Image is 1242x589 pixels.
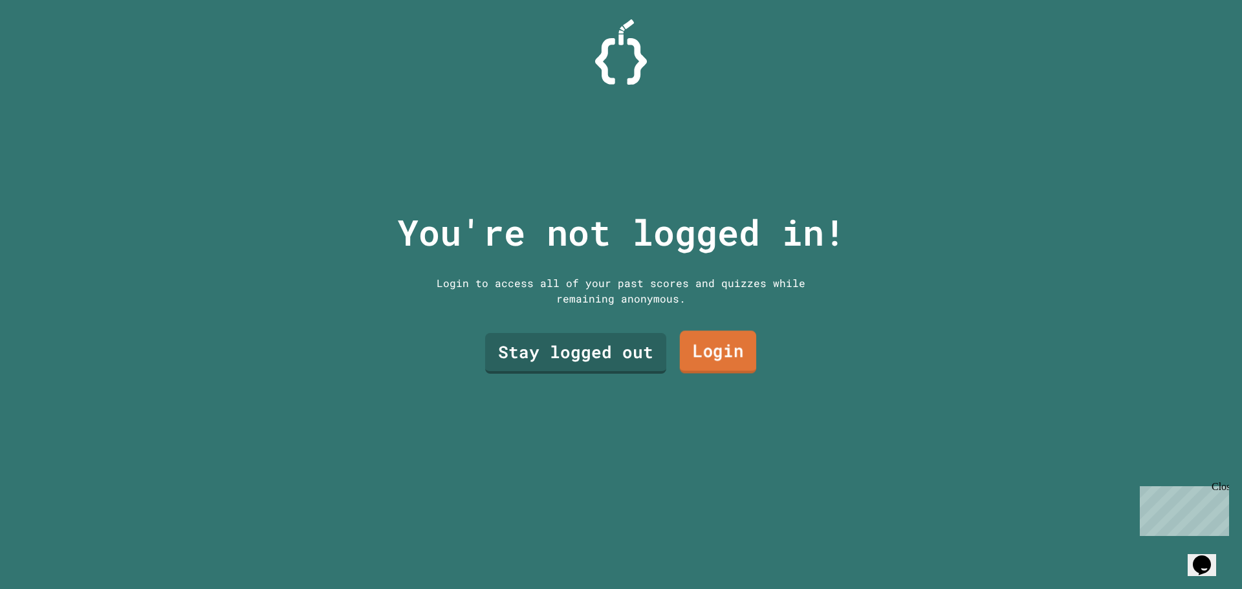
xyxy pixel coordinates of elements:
div: Chat with us now!Close [5,5,89,82]
a: Stay logged out [485,333,666,374]
p: You're not logged in! [397,206,845,259]
img: Logo.svg [595,19,647,85]
a: Login [680,331,756,374]
iframe: chat widget [1135,481,1229,536]
div: Login to access all of your past scores and quizzes while remaining anonymous. [427,275,815,306]
iframe: chat widget [1188,537,1229,576]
